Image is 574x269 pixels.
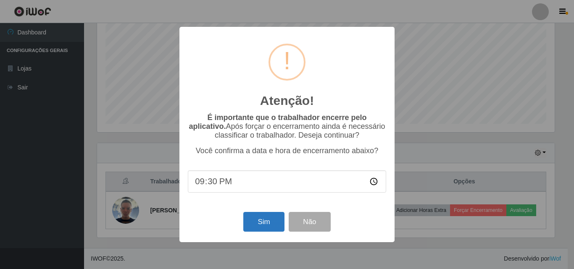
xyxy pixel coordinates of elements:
p: Você confirma a data e hora de encerramento abaixo? [188,146,386,155]
h2: Atenção! [260,93,314,108]
b: É importante que o trabalhador encerre pelo aplicativo. [189,113,366,131]
p: Após forçar o encerramento ainda é necessário classificar o trabalhador. Deseja continuar? [188,113,386,140]
button: Não [289,212,330,232]
button: Sim [243,212,284,232]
